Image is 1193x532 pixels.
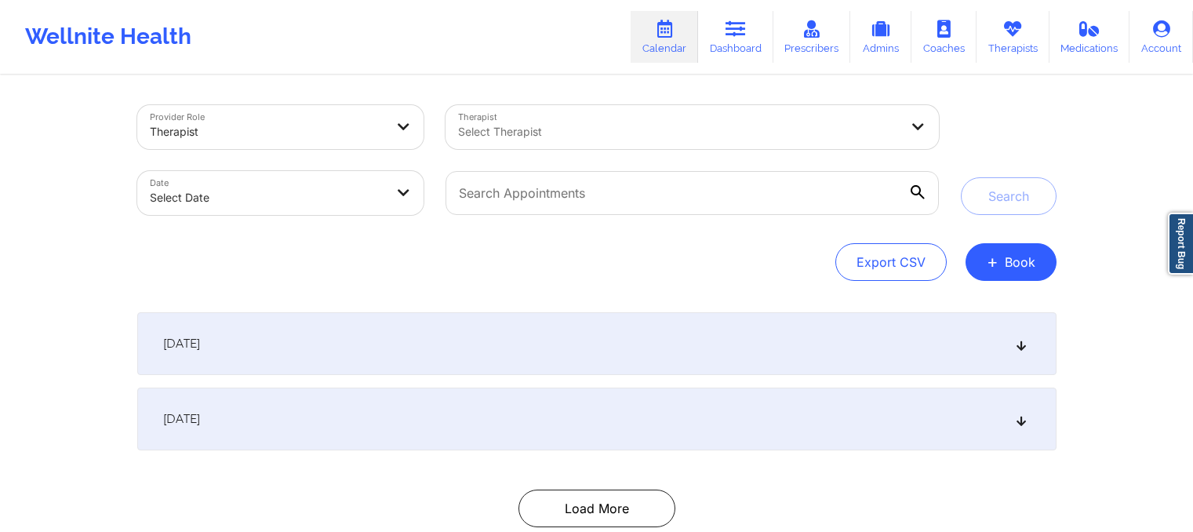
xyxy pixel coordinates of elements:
[1049,11,1130,63] a: Medications
[150,180,385,215] div: Select Date
[163,411,200,427] span: [DATE]
[518,490,675,527] button: Load More
[773,11,851,63] a: Prescribers
[1129,11,1193,63] a: Account
[150,115,385,149] div: Therapist
[631,11,698,63] a: Calendar
[850,11,911,63] a: Admins
[446,171,938,215] input: Search Appointments
[911,11,977,63] a: Coaches
[961,177,1057,215] button: Search
[977,11,1049,63] a: Therapists
[835,243,947,281] button: Export CSV
[163,336,200,352] span: [DATE]
[1168,213,1193,275] a: Report Bug
[966,243,1057,281] button: +Book
[698,11,773,63] a: Dashboard
[987,257,998,266] span: +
